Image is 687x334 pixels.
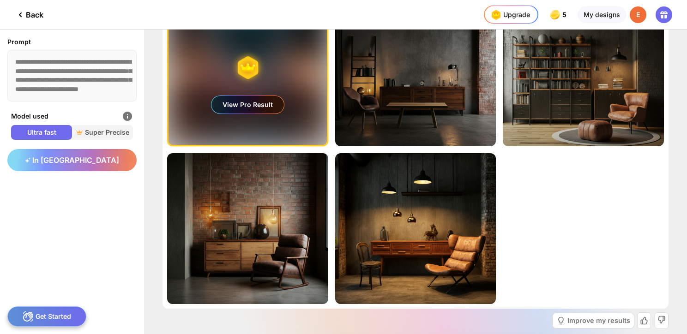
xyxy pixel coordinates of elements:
div: Get Started [7,306,86,327]
span: Super Precise [72,128,133,137]
div: View Pro Result [211,96,284,113]
div: Back [15,9,43,20]
span: 5 [562,11,568,18]
div: Improve my results [567,317,630,324]
div: Prompt [7,37,137,47]
div: Model used [11,111,133,122]
div: My designs [578,6,626,23]
div: Upgrade [488,7,530,22]
span: Ultra fast [11,128,72,137]
img: upgrade-nav-btn-icon.gif [488,7,503,22]
div: E [630,6,646,23]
